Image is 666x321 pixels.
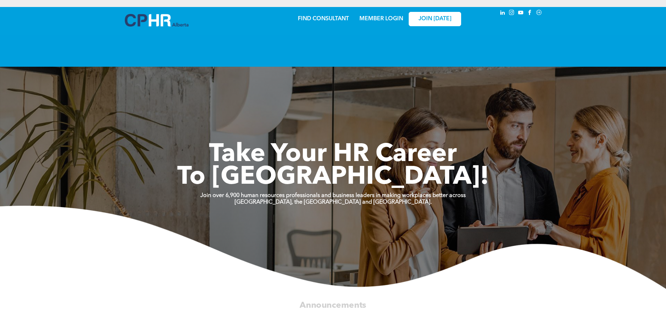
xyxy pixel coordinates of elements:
a: Social network [535,9,543,18]
span: Take Your HR Career [209,142,457,167]
img: A blue and white logo for cp alberta [125,14,188,27]
span: To [GEOGRAPHIC_DATA]! [177,165,489,190]
strong: [GEOGRAPHIC_DATA], the [GEOGRAPHIC_DATA] and [GEOGRAPHIC_DATA]. [235,199,432,205]
a: JOIN [DATE] [409,12,461,26]
a: instagram [508,9,516,18]
a: FIND CONSULTANT [298,16,349,22]
strong: Join over 6,900 human resources professionals and business leaders in making workplaces better ac... [200,193,466,198]
a: facebook [526,9,534,18]
span: JOIN [DATE] [418,16,451,22]
a: MEMBER LOGIN [359,16,403,22]
span: Announcements [300,301,366,309]
a: youtube [517,9,525,18]
a: linkedin [499,9,507,18]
